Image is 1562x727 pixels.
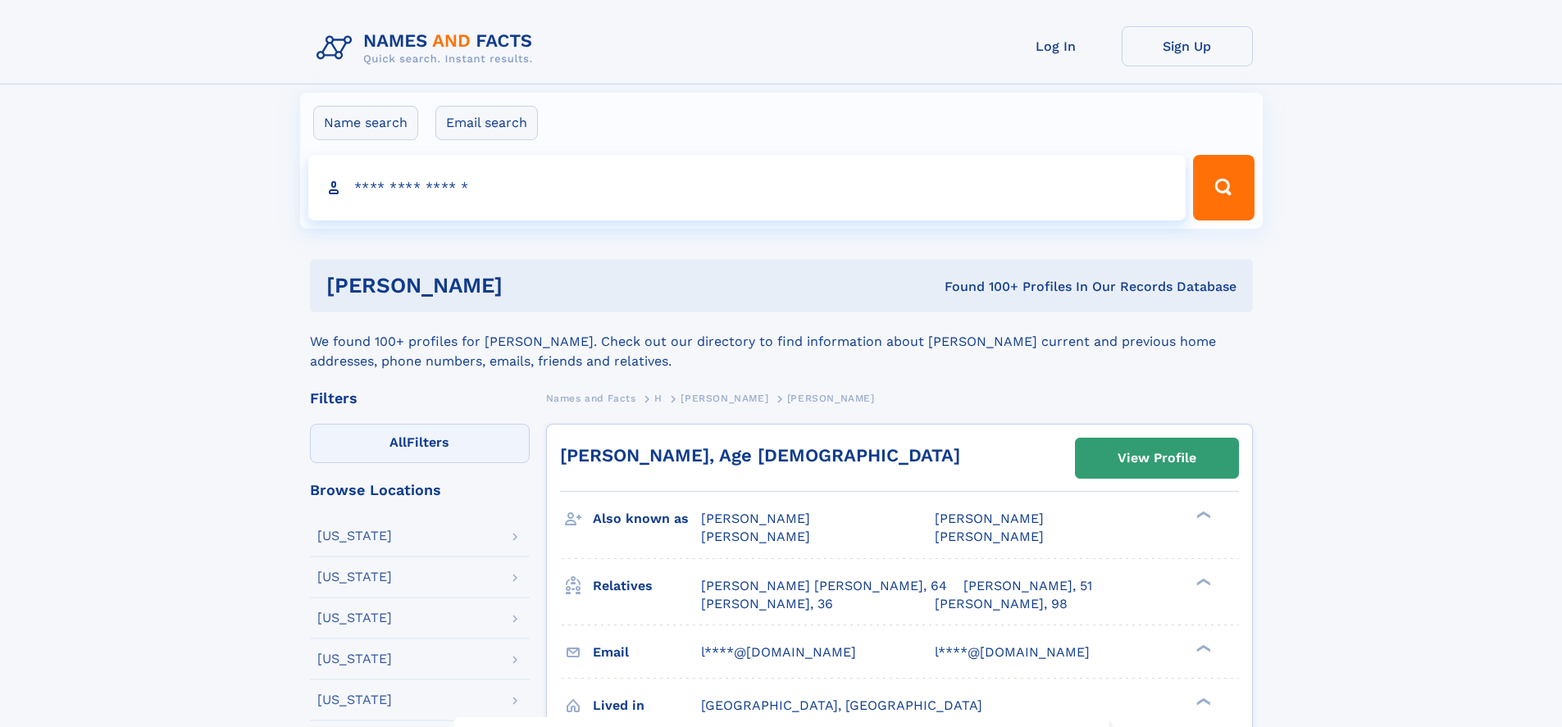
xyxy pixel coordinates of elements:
[308,155,1186,220] input: search input
[326,275,724,296] h1: [PERSON_NAME]
[1193,155,1254,220] button: Search Button
[1122,26,1253,66] a: Sign Up
[317,529,392,543] div: [US_STATE]
[1192,696,1212,707] div: ❯
[701,697,982,713] span: [GEOGRAPHIC_DATA], [GEOGRAPHIC_DATA]
[701,529,810,544] span: [PERSON_NAME]
[1118,439,1196,477] div: View Profile
[317,652,392,666] div: [US_STATE]
[935,595,1068,613] a: [PERSON_NAME], 98
[593,692,701,720] h3: Lived in
[701,577,947,595] a: [PERSON_NAME] [PERSON_NAME], 64
[723,278,1236,296] div: Found 100+ Profiles In Our Records Database
[310,391,530,406] div: Filters
[654,393,663,404] span: H
[701,511,810,526] span: [PERSON_NAME]
[963,577,1092,595] a: [PERSON_NAME], 51
[1192,576,1212,587] div: ❯
[935,529,1044,544] span: [PERSON_NAME]
[681,388,768,408] a: [PERSON_NAME]
[1076,438,1238,478] a: View Profile
[546,388,636,408] a: Names and Facts
[317,570,392,584] div: [US_STATE]
[593,638,701,666] h3: Email
[435,106,538,140] label: Email search
[389,434,407,450] span: All
[593,572,701,600] h3: Relatives
[317,693,392,707] div: [US_STATE]
[313,106,418,140] label: Name search
[681,393,768,404] span: [PERSON_NAME]
[310,483,530,498] div: Browse Locations
[310,312,1253,371] div: We found 100+ profiles for [PERSON_NAME]. Check out our directory to find information about [PERS...
[593,505,701,533] h3: Also known as
[1192,510,1212,520] div: ❯
[310,424,530,463] label: Filters
[787,393,875,404] span: [PERSON_NAME]
[935,511,1044,526] span: [PERSON_NAME]
[310,26,546,70] img: Logo Names and Facts
[654,388,663,408] a: H
[317,611,392,625] div: [US_STATE]
[701,595,833,613] a: [PERSON_NAME], 36
[560,445,960,466] a: [PERSON_NAME], Age [DEMOGRAPHIC_DATA]
[990,26,1122,66] a: Log In
[1192,643,1212,653] div: ❯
